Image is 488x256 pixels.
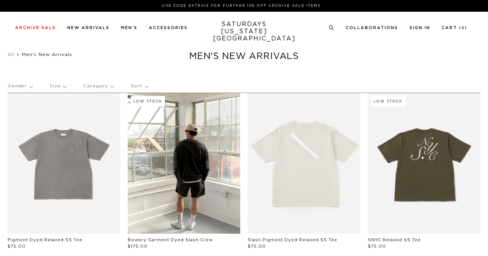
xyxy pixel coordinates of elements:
[128,244,148,248] span: $175.00
[8,52,14,57] a: All
[462,26,465,30] small: 0
[346,26,398,30] a: Collaborations
[49,78,66,95] p: Size
[371,96,405,107] div: Low Stock
[213,21,275,42] a: SATURDAYS[US_STATE][GEOGRAPHIC_DATA]
[67,26,110,30] a: New Arrivals
[8,78,32,95] p: Gender
[248,244,266,248] span: $75.00
[131,78,148,95] p: Sort
[368,238,421,242] a: SNYC Relaxed SS Tee
[131,96,165,107] div: Low Stock
[368,244,386,248] span: $75.00
[149,26,188,30] a: Accessories
[8,244,26,248] span: $75.00
[15,26,56,30] a: Archive Sale
[248,238,337,242] a: Slash Pigment Dyed Relaxed SS Tee
[121,26,137,30] a: Men's
[8,238,82,242] a: Pigment Dyed Relaxed SS Tee
[128,238,213,242] a: Bowery Garment Dyed Slash Crew
[22,52,72,57] span: Men's New Arrivals
[442,26,467,30] a: Cart (0)
[83,78,114,95] p: Category
[18,3,464,9] p: Use Code EXTRA15 for Further 15% Off Archive Sale Items
[409,26,430,30] a: Sign In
